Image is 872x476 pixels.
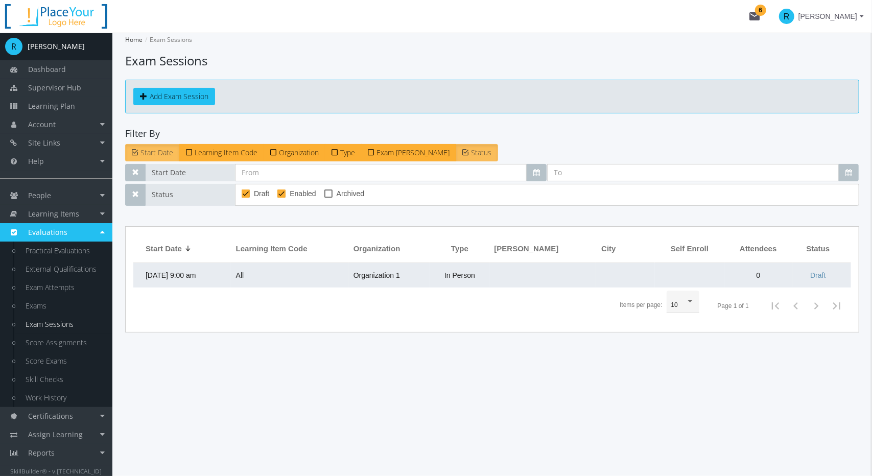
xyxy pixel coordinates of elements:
span: Learning Plan [28,101,75,111]
div: Page 1 of 1 [718,302,749,311]
span: Status [807,243,830,254]
span: Enabled [290,187,316,200]
span: Sept 11, 2025 9:00 am [146,271,196,279]
span: Reports [28,448,55,458]
span: 10 [671,301,678,308]
button: Add Exam Session [133,88,215,105]
button: Next page [806,296,827,316]
span: R [5,38,22,55]
span: Organization [353,243,400,254]
button: Last page [827,296,847,316]
span: Draft [254,187,269,200]
span: Type [451,243,468,254]
span: Evaluations [28,227,67,237]
button: Previous page [786,296,806,316]
span: Learning Items [28,209,79,219]
a: Work History [15,389,112,407]
span: Archived [337,187,364,200]
span: Help [28,156,44,166]
span: Start Date [146,243,182,254]
input: From [235,164,527,181]
span: 0 [756,271,760,279]
div: [PERSON_NAME] [28,41,85,52]
span: Attendees [740,243,777,254]
a: Exam Sessions [15,315,112,334]
a: External Qualifications [15,260,112,278]
div: Items per page: [620,301,662,310]
span: Account [28,120,56,129]
span: Organization 1 [353,271,400,279]
span: [PERSON_NAME] [494,243,559,254]
span: People [28,191,51,200]
div: Start Date [146,243,191,254]
span: Start Date [146,164,235,181]
span: Start Date [140,148,173,157]
mat-select: Items per page: [671,302,695,309]
span: [PERSON_NAME] [798,7,857,26]
a: Skill Checks [15,370,112,389]
a: Exams [15,297,112,315]
mat-icon: mail [748,10,761,22]
small: SkillBuilder® - v.[TECHNICAL_ID] [11,467,102,475]
span: Self Enroll [671,243,709,254]
span: Supervisor Hub [28,83,81,92]
button: First Page [765,296,786,316]
span: Dashboard [28,64,66,74]
span: Certifications [28,411,73,421]
span: In Person [444,271,475,279]
span: Exam [PERSON_NAME] [376,148,450,157]
span: All [236,271,244,279]
span: Site Links [28,138,60,148]
a: Exam Attempts [15,278,112,297]
span: Organization [279,148,319,157]
a: Home [125,35,143,44]
span: Status [471,148,491,157]
span: Type [340,148,355,157]
a: Score Assignments [15,334,112,352]
span: Draft [810,271,826,279]
a: Practical Evaluations [15,242,112,260]
input: To [547,164,839,181]
h4: Filter By [125,129,859,139]
span: Learning Item Code [195,148,257,157]
span: City [601,243,616,254]
span: Status [146,184,235,206]
span: Learning Item Code [236,243,308,254]
span: Assign Learning [28,430,83,439]
h1: Exam Sessions [125,52,859,69]
a: Score Exams [15,352,112,370]
li: Exam Sessions [143,33,192,47]
span: R [779,9,794,24]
